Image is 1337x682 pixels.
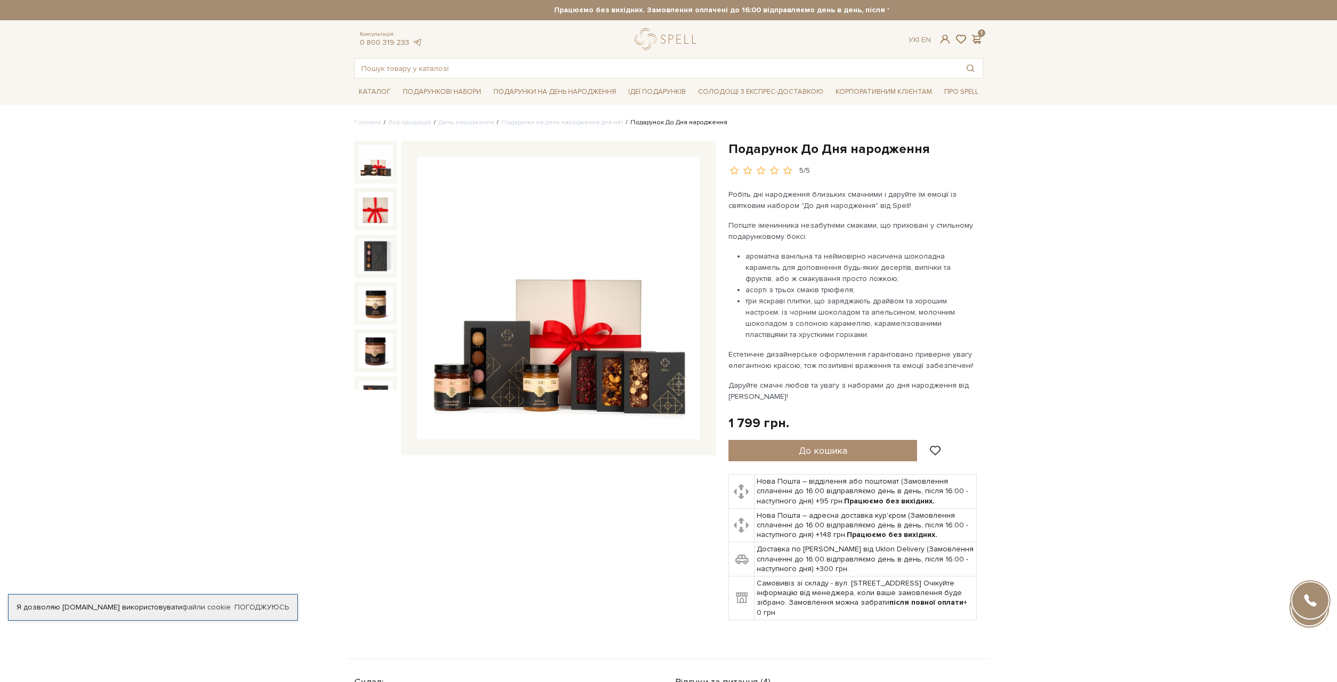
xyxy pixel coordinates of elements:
a: telegram [412,38,423,47]
a: Корпоративним клієнтам [831,83,936,101]
button: До кошика [728,440,918,461]
p: Потіште іменинника незабутніми смаками, що приховані у стильному подарунковому боксі: [728,220,978,242]
span: Подарункові набори [399,84,485,100]
img: Подарунок До Дня народження [417,157,700,439]
div: 1 799 грн. [728,415,789,431]
div: 5/5 [799,166,810,176]
img: Подарунок До Дня народження [359,239,393,273]
strong: Працюємо без вихідних. Замовлення оплачені до 16:00 відправляємо день в день, після 16:00 - насту... [449,5,1077,15]
li: три яскраві плитки, що заряджають драйвом та хорошим настроєм: із чорним шоколадом та апельсином,... [746,295,978,340]
td: Доставка по [PERSON_NAME] від Uklon Delivery (Замовлення сплаченні до 16:00 відправляємо день в д... [755,542,977,576]
a: День народження [439,118,494,126]
span: | [918,35,919,44]
td: Нова Пошта – відділення або поштомат (Замовлення сплаченні до 16:00 відправляємо день в день, піс... [755,475,977,509]
span: Ідеї подарунків [624,84,690,100]
a: Солодощі з експрес-доставкою [694,83,828,101]
img: Подарунок До Дня народження [359,381,393,415]
a: Погоджуюсь [234,603,289,612]
a: файли cookie [182,603,231,612]
span: До кошика [799,445,847,456]
td: Самовивіз зі складу - вул. [STREET_ADDRESS] Очікуйте інформацію від менеджера, коли ваше замовлен... [755,576,977,620]
span: Подарунки на День народження [489,84,620,100]
span: Каталог [354,84,395,100]
li: асорті з трьох смаків трюфеля; [746,284,978,295]
b: Працюємо без вихідних. [844,496,935,506]
div: Я дозволяю [DOMAIN_NAME] використовувати [9,603,297,612]
b: Працюємо без вихідних. [847,530,937,539]
a: 0 800 319 233 [360,38,409,47]
img: Подарунок До Дня народження [359,145,393,179]
a: Вся продукція [388,118,431,126]
p: Естетичне дизайнерське оформлення гарантовано приверне увагу елегантною красою, тож позитивні вра... [728,349,978,371]
b: після повної оплати [889,598,963,607]
li: ароматна ванільна та неймовірно насичена шоколадна карамель для доповнення будь-яких десертів, ви... [746,251,978,284]
input: Пошук товару у каталозі [355,59,958,78]
img: Подарунок До Дня народження [359,333,393,367]
p: Даруйте смачні любов та увагу з наборами до дня народження від [PERSON_NAME]! [728,380,978,402]
div: Ук [909,35,931,45]
img: Подарунок До Дня народження [359,286,393,320]
h1: Подарунок До Дня народження [728,141,983,157]
img: Подарунок До Дня народження [359,192,393,226]
p: Робіть дні народження близьких смачними і даруйте їм емоції із святковим набором "До дня народжен... [728,189,978,211]
a: En [921,35,931,44]
td: Нова Пошта – адресна доставка кур'єром (Замовлення сплаченні до 16:00 відправляємо день в день, п... [755,508,977,542]
button: Пошук товару у каталозі [958,59,983,78]
a: logo [635,28,701,50]
a: Головна [354,118,381,126]
li: Подарунок До Дня народження [623,118,727,127]
a: Подарунки на день народження для неї [501,118,623,126]
span: Про Spell [940,84,983,100]
span: Консультація: [360,31,423,38]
